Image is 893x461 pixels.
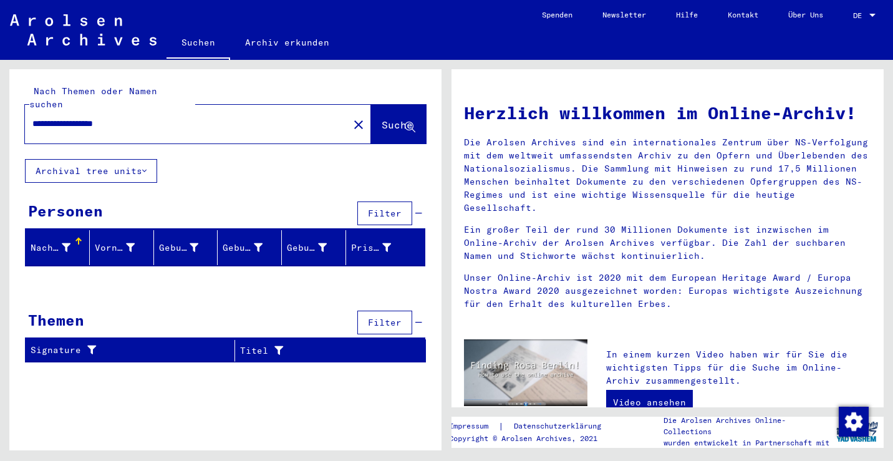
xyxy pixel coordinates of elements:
mat-header-cell: Prisoner # [346,230,425,265]
mat-header-cell: Nachname [26,230,90,265]
p: Unser Online-Archiv ist 2020 mit dem European Heritage Award / Europa Nostra Award 2020 ausgezeic... [464,271,871,311]
p: wurden entwickelt in Partnerschaft mit [664,437,829,449]
mat-header-cell: Geburtsdatum [282,230,346,265]
mat-header-cell: Vorname [90,230,154,265]
mat-header-cell: Geburtsname [154,230,218,265]
div: Signature [31,341,234,361]
p: In einem kurzen Video haben wir für Sie die wichtigsten Tipps für die Suche im Online-Archiv zusa... [606,348,871,387]
div: | [449,420,616,433]
div: Geburtsdatum [287,238,345,258]
span: Suche [382,119,413,131]
p: Die Arolsen Archives sind ein internationales Zentrum über NS-Verfolgung mit dem weltweit umfasse... [464,136,871,215]
span: Filter [368,208,402,219]
div: Nachname [31,238,89,258]
img: Zustimmung ändern [839,407,869,437]
img: video.jpg [464,339,587,407]
p: Ein großer Teil der rund 30 Millionen Dokumente ist inzwischen im Online-Archiv der Arolsen Archi... [464,223,871,263]
button: Clear [346,112,371,137]
button: Filter [357,311,412,334]
p: Die Arolsen Archives Online-Collections [664,415,829,437]
a: Suchen [167,27,230,60]
div: Geburtsname [159,238,218,258]
a: Archiv erkunden [230,27,344,57]
span: DE [853,11,867,20]
mat-icon: close [351,117,366,132]
button: Archival tree units [25,159,157,183]
mat-label: Nach Themen oder Namen suchen [29,85,157,110]
img: Arolsen_neg.svg [10,14,157,46]
div: Personen [28,200,103,222]
div: Geburtsdatum [287,241,327,255]
div: Titel [240,344,395,357]
span: Filter [368,317,402,328]
div: Geburt‏ [223,238,281,258]
div: Signature [31,344,219,357]
div: Vorname [95,241,135,255]
img: yv_logo.png [834,416,881,447]
a: Datenschutzerklärung [504,420,616,433]
div: Nachname [31,241,70,255]
button: Filter [357,201,412,225]
a: Video ansehen [606,390,693,415]
div: Titel [240,341,410,361]
div: Geburt‏ [223,241,263,255]
div: Prisoner # [351,238,410,258]
div: Vorname [95,238,153,258]
a: Impressum [449,420,498,433]
p: Copyright © Arolsen Archives, 2021 [449,433,616,444]
button: Suche [371,105,426,143]
mat-header-cell: Geburt‏ [218,230,282,265]
div: Geburtsname [159,241,199,255]
div: Themen [28,309,84,331]
h1: Herzlich willkommen im Online-Archiv! [464,100,871,126]
div: Prisoner # [351,241,391,255]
